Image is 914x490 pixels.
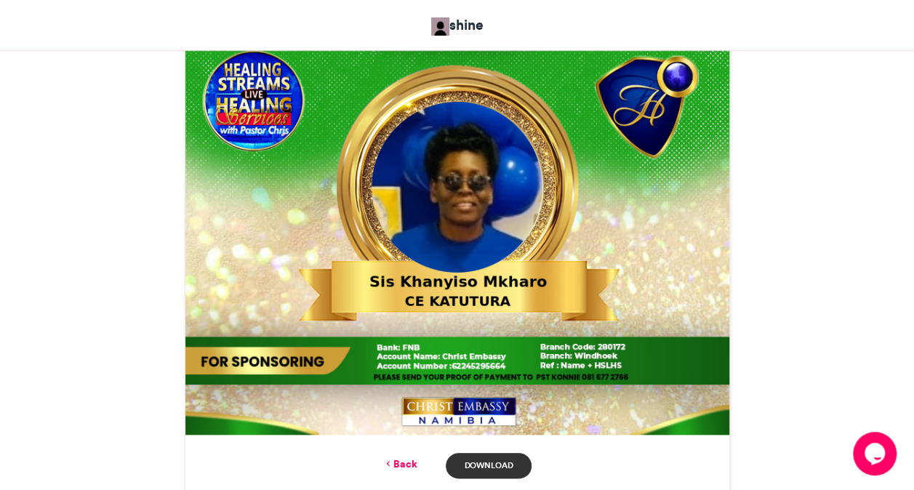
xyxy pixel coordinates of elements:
[853,432,899,475] iframe: chat widget
[431,15,484,36] a: shine
[446,453,531,478] a: Download
[431,17,449,36] img: Keetmanshoop Crusade
[382,457,417,472] a: Back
